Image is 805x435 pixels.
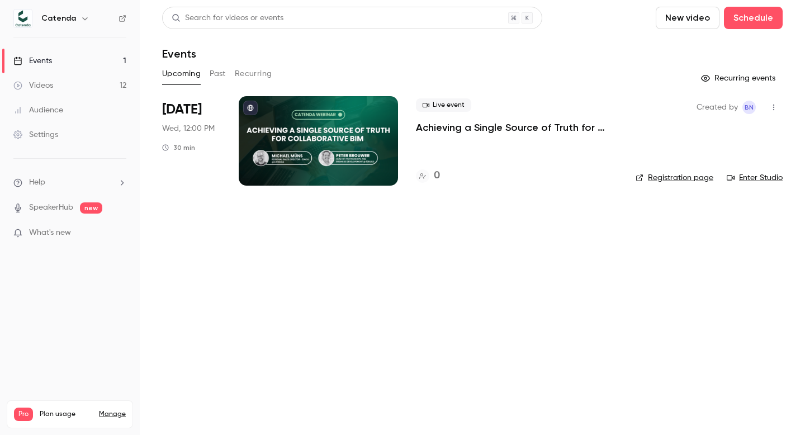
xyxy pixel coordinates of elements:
[29,177,45,188] span: Help
[13,80,53,91] div: Videos
[13,129,58,140] div: Settings
[13,177,126,188] li: help-dropdown-opener
[113,228,126,238] iframe: Noticeable Trigger
[13,105,63,116] div: Audience
[724,7,783,29] button: Schedule
[416,168,440,183] a: 0
[162,101,202,119] span: [DATE]
[656,7,719,29] button: New video
[210,65,226,83] button: Past
[41,13,76,24] h6: Catenda
[80,202,102,214] span: new
[162,123,215,134] span: Wed, 12:00 PM
[235,65,272,83] button: Recurring
[745,101,754,114] span: BN
[99,410,126,419] a: Manage
[162,143,195,152] div: 30 min
[172,12,283,24] div: Search for videos or events
[162,65,201,83] button: Upcoming
[636,172,713,183] a: Registration page
[40,410,92,419] span: Plan usage
[14,10,32,27] img: Catenda
[697,101,738,114] span: Created by
[162,47,196,60] h1: Events
[29,227,71,239] span: What's new
[696,69,783,87] button: Recurring events
[13,55,52,67] div: Events
[14,408,33,421] span: Pro
[416,121,618,134] a: Achieving a Single Source of Truth for Collaborative BIM with 12build & Catenda
[742,101,756,114] span: Benedetta Nadotti
[416,98,471,112] span: Live event
[29,202,73,214] a: SpeakerHub
[162,96,221,186] div: Oct 8 Wed, 12:00 PM (Europe/Amsterdam)
[434,168,440,183] h4: 0
[727,172,783,183] a: Enter Studio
